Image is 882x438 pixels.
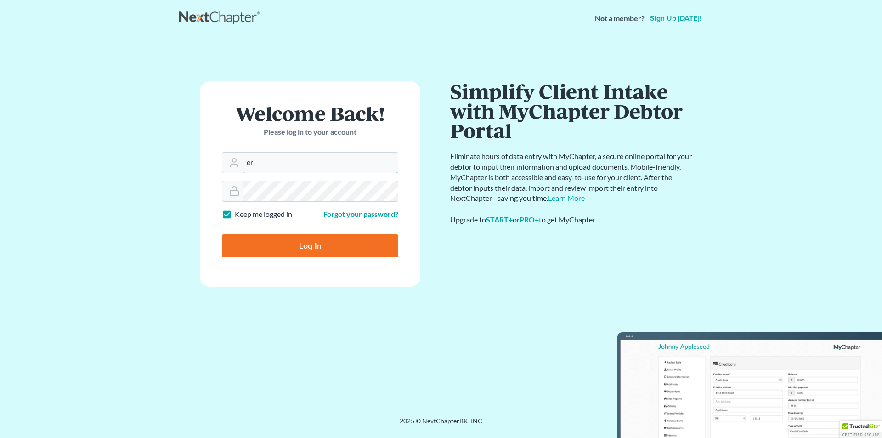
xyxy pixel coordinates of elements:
[450,151,694,204] p: Eliminate hours of data entry with MyChapter, a secure online portal for your debtor to input the...
[235,209,292,220] label: Keep me logged in
[222,103,398,123] h1: Welcome Back!
[450,215,694,225] div: Upgrade to or to get MyChapter
[222,127,398,137] p: Please log in to your account
[450,81,694,140] h1: Simplify Client Intake with MyChapter Debtor Portal
[486,215,513,224] a: START+
[648,15,703,22] a: Sign up [DATE]!
[222,234,398,257] input: Log In
[840,421,882,438] div: TrustedSite Certified
[179,416,703,433] div: 2025 © NextChapterBK, INC
[595,13,645,24] strong: Not a member?
[243,153,398,173] input: Email Address
[520,215,539,224] a: PRO+
[548,193,585,202] a: Learn More
[323,210,398,218] a: Forgot your password?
